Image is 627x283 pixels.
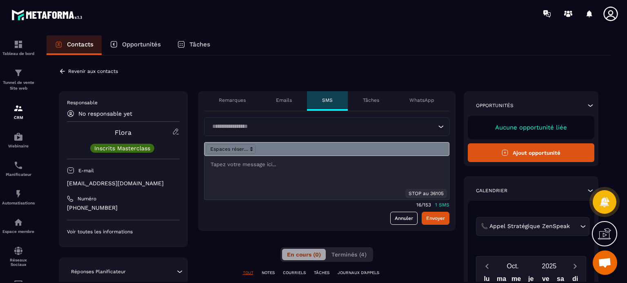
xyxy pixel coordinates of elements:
[331,251,367,258] span: Terminés (4)
[390,212,418,225] a: Annuler
[13,217,23,227] img: automations
[67,228,180,235] p: Voir toutes les informations
[2,126,35,154] a: automationsautomationsWebinaire
[2,80,35,91] p: Tunnel de vente Site web
[405,189,447,198] div: STOP au 36105
[282,249,326,260] button: En cours (0)
[435,202,449,208] p: 1 SMS
[78,167,94,174] p: E-mail
[327,249,371,260] button: Terminés (4)
[13,160,23,170] img: scheduler
[2,62,35,97] a: formationformationTunnel de vente Site web
[422,212,449,225] button: Envoyer
[322,97,333,103] p: SMS
[47,35,102,55] a: Contacts
[567,261,583,272] button: Next month
[2,240,35,273] a: social-networksocial-networkRéseaux Sociaux
[262,270,275,276] p: NOTES
[219,97,246,103] p: Remarques
[2,115,35,120] p: CRM
[13,39,23,49] img: formation
[572,222,578,231] input: Search for option
[13,189,23,199] img: automations
[2,33,35,62] a: formationformationTableau de bord
[169,35,218,55] a: Tâches
[2,144,35,148] p: Webinaire
[2,172,35,177] p: Planificateur
[287,251,321,258] span: En cours (0)
[243,270,253,276] p: TOUT
[13,132,23,142] img: automations
[338,270,379,276] p: JOURNAUX D'APPELS
[2,51,35,56] p: Tableau de bord
[476,217,589,236] div: Search for option
[480,261,495,272] button: Previous month
[531,259,567,273] button: Open years overlay
[67,180,180,187] p: [EMAIL_ADDRESS][DOMAIN_NAME]
[11,7,85,22] img: logo
[78,195,96,202] p: Numéro
[416,202,423,208] p: 16/
[13,103,23,113] img: formation
[2,97,35,126] a: formationformationCRM
[593,250,617,275] div: Ouvrir le chat
[94,145,150,151] p: Inscrits Masterclass
[2,258,35,267] p: Réseaux Sociaux
[2,211,35,240] a: automationsautomationsEspace membre
[67,99,180,106] p: Responsable
[2,154,35,183] a: schedulerschedulerPlanificateur
[314,270,329,276] p: TÂCHES
[363,97,379,103] p: Tâches
[495,259,531,273] button: Open months overlay
[78,110,132,117] p: No responsable yet
[276,97,292,103] p: Emails
[71,268,126,275] p: Réponses Planificateur
[283,270,306,276] p: COURRIELS
[476,124,587,131] p: Aucune opportunité liée
[13,68,23,78] img: formation
[209,122,436,131] input: Search for option
[2,201,35,205] p: Automatisations
[67,41,93,48] p: Contacts
[423,202,431,208] p: 153
[68,68,118,74] p: Revenir aux contacts
[2,183,35,211] a: automationsautomationsAutomatisations
[468,143,595,162] button: Ajout opportunité
[122,41,161,48] p: Opportunités
[204,117,449,136] div: Search for option
[2,229,35,234] p: Espace membre
[115,129,131,136] a: Flora
[102,35,169,55] a: Opportunités
[189,41,210,48] p: Tâches
[476,187,507,194] p: Calendrier
[479,222,572,231] span: 📞 Appel Stratégique ZenSpeak
[409,97,434,103] p: WhatsApp
[476,102,514,109] p: Opportunités
[13,246,23,256] img: social-network
[67,204,180,212] p: [PHONE_NUMBER]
